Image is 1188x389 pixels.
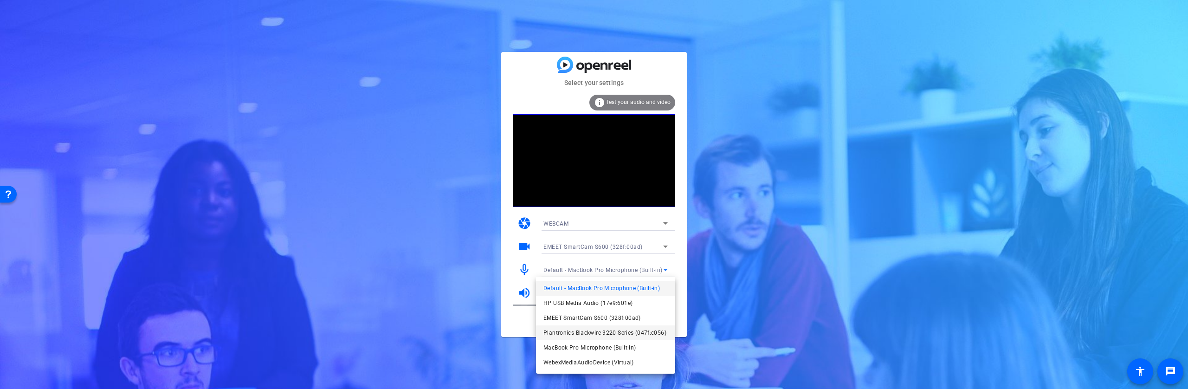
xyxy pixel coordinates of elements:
[543,342,636,353] span: MacBook Pro Microphone (Built-in)
[543,327,666,338] span: Plantronics Blackwire 3220 Series (047f:c056)
[543,298,633,309] span: HP USB Media Audio (17e9:601e)
[543,283,660,294] span: Default - MacBook Pro Microphone (Built-in)
[543,312,641,324] span: EMEET SmartCam S600 (328f:00ad)
[543,357,634,368] span: WebexMediaAudioDevice (Virtual)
